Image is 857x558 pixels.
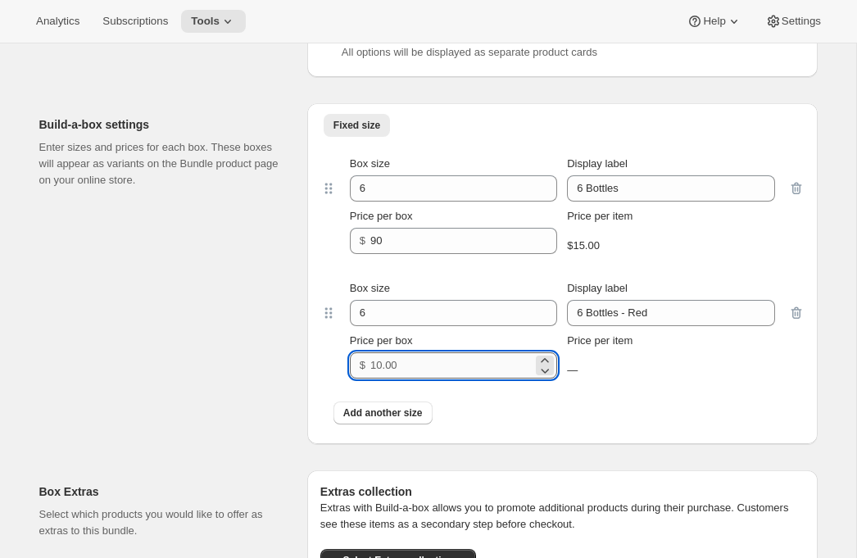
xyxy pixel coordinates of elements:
input: Display label [567,175,774,202]
div: Price per item [567,208,774,225]
span: Tools [191,15,220,28]
span: Fixed size [333,119,380,132]
span: Settings [782,15,821,28]
button: Subscriptions [93,10,178,33]
input: Box size [350,300,533,326]
button: Analytics [26,10,89,33]
span: Box size [350,282,390,294]
span: Price per box [350,210,413,222]
div: — [567,362,774,379]
span: Add another size [343,406,423,420]
button: Help [677,10,751,33]
span: Price per box [350,334,413,347]
p: Enter sizes and prices for each box. These boxes will appear as variants on the Bundle product pa... [39,139,281,188]
span: Box size [350,157,390,170]
button: Settings [755,10,831,33]
span: Help [703,15,725,28]
button: Tools [181,10,246,33]
input: Display label [567,300,774,326]
span: All options will be displayed as separate product cards [342,46,597,58]
h2: Box Extras [39,483,281,500]
input: Box size [350,175,533,202]
div: $15.00 [567,238,774,254]
p: Select which products you would like to offer as extras to this bundle. [39,506,281,539]
button: Add another size [333,401,433,424]
input: 10.00 [370,228,533,254]
span: Display label [567,282,628,294]
span: Analytics [36,15,79,28]
div: Price per item [567,333,774,349]
span: Subscriptions [102,15,168,28]
h6: Extras collection [320,483,805,500]
span: $ [360,359,365,371]
p: Extras with Build-a-box allows you to promote additional products during their purchase. Customer... [320,500,805,533]
span: Display label [567,157,628,170]
span: $ [360,234,365,247]
h2: Build-a-box settings [39,116,281,133]
input: 10.00 [370,352,533,379]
